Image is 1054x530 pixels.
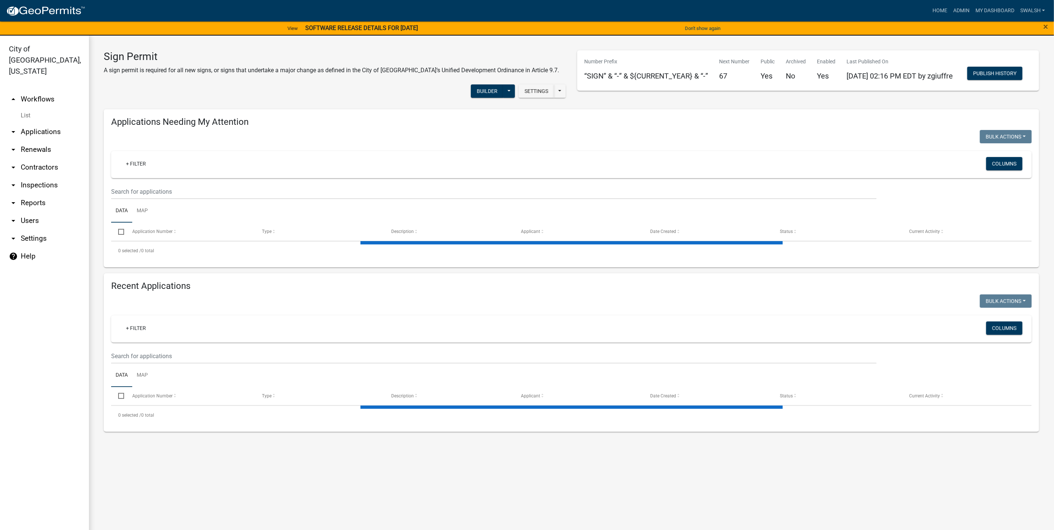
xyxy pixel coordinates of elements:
[817,71,836,80] h5: Yes
[682,22,724,34] button: Don't show again
[133,393,173,399] span: Application Number
[285,22,301,34] a: View
[133,229,173,234] span: Application Number
[719,71,750,80] h5: 67
[585,58,708,66] p: Number Prefix
[910,393,940,399] span: Current Activity
[719,58,750,66] p: Next Number
[1017,4,1048,18] a: swalsh
[651,393,676,399] span: Date Created
[104,50,559,63] h3: Sign Permit
[9,95,18,104] i: arrow_drop_up
[967,71,1023,77] wm-modal-confirm: Workflow Publish History
[761,71,775,80] h5: Yes
[980,294,1032,308] button: Bulk Actions
[255,387,385,405] datatable-header-cell: Type
[980,130,1032,143] button: Bulk Actions
[902,223,1032,240] datatable-header-cell: Current Activity
[392,393,414,399] span: Description
[847,71,953,80] span: [DATE] 02:16 PM EDT by zgiuffre
[521,393,540,399] span: Applicant
[910,229,940,234] span: Current Activity
[111,281,1032,291] h4: Recent Applications
[111,349,877,364] input: Search for applications
[651,229,676,234] span: Date Created
[262,393,272,399] span: Type
[9,252,18,261] i: help
[514,387,644,405] datatable-header-cell: Applicant
[1044,22,1048,31] button: Close
[817,58,836,66] p: Enabled
[514,223,644,240] datatable-header-cell: Applicant
[125,223,255,240] datatable-header-cell: Application Number
[986,157,1023,170] button: Columns
[9,199,18,207] i: arrow_drop_down
[111,117,1032,127] h4: Applications Needing My Attention
[9,234,18,243] i: arrow_drop_down
[1044,21,1048,32] span: ×
[9,216,18,225] i: arrow_drop_down
[118,248,141,253] span: 0 selected /
[930,4,950,18] a: Home
[392,229,414,234] span: Description
[9,181,18,190] i: arrow_drop_down
[786,71,806,80] h5: No
[585,71,708,80] h5: “SIGN” & “-” & ${CURRENT_YEAR} & “-”
[761,58,775,66] p: Public
[255,223,385,240] datatable-header-cell: Type
[9,145,18,154] i: arrow_drop_down
[132,364,152,387] a: Map
[902,387,1032,405] datatable-header-cell: Current Activity
[519,84,554,98] button: Settings
[111,387,125,405] datatable-header-cell: Select
[120,157,152,170] a: + Filter
[111,223,125,240] datatable-header-cell: Select
[967,67,1023,80] button: Publish History
[972,4,1017,18] a: My Dashboard
[9,163,18,172] i: arrow_drop_down
[9,127,18,136] i: arrow_drop_down
[132,199,152,223] a: Map
[786,58,806,66] p: Archived
[773,387,902,405] datatable-header-cell: Status
[384,223,514,240] datatable-header-cell: Description
[950,4,972,18] a: Admin
[643,223,773,240] datatable-header-cell: Date Created
[125,387,255,405] datatable-header-cell: Application Number
[262,229,272,234] span: Type
[521,229,540,234] span: Applicant
[111,241,1032,260] div: 0 total
[111,364,132,387] a: Data
[111,199,132,223] a: Data
[780,393,793,399] span: Status
[643,387,773,405] datatable-header-cell: Date Created
[847,58,953,66] p: Last Published On
[986,321,1023,335] button: Columns
[111,406,1032,424] div: 0 total
[773,223,902,240] datatable-header-cell: Status
[118,413,141,418] span: 0 selected /
[104,66,559,75] p: A sign permit is required for all new signs, or signs that undertake a major change as defined in...
[120,321,152,335] a: + Filter
[384,387,514,405] datatable-header-cell: Description
[305,24,418,31] strong: SOFTWARE RELEASE DETAILS FOR [DATE]
[471,84,503,98] button: Builder
[780,229,793,234] span: Status
[111,184,877,199] input: Search for applications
